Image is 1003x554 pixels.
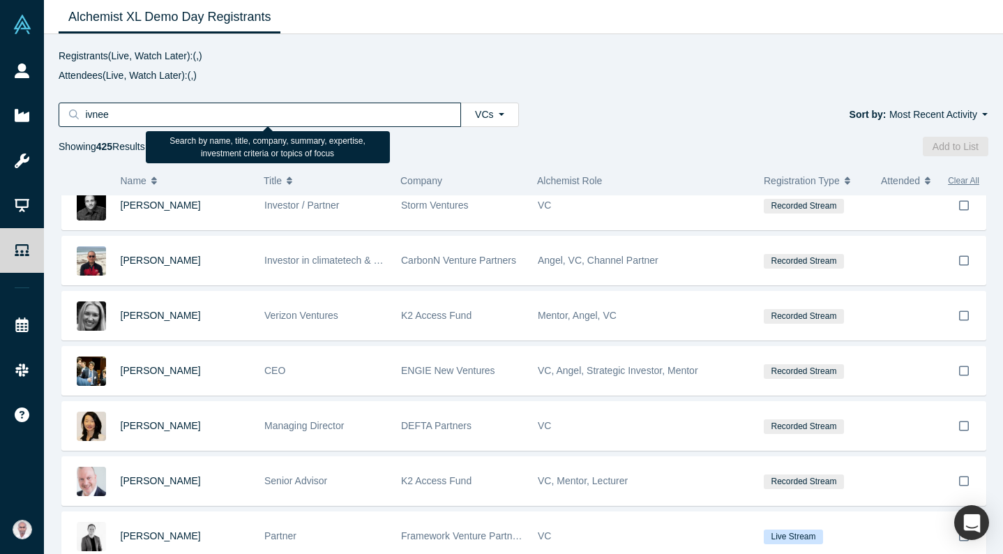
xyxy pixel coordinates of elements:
[764,474,844,489] span: Recorded Stream
[77,246,106,276] img: Vincent Lui's Profile Image
[59,68,988,83] p: (Live, Watch Later): ( , )
[59,49,988,63] p: (Live, Watch Later): ( , )
[401,530,526,541] span: Framework Venture Partners
[264,255,499,266] span: Investor in climatetech & critical minerals sustainability
[121,166,146,195] span: Name
[264,530,296,541] span: Partner
[538,530,551,541] span: VC
[77,301,106,331] img: Marah Dudenhoeffer's Profile Image
[121,530,201,541] a: [PERSON_NAME]
[538,365,698,376] span: VC, Angel, Strategic Investor, Mentor
[77,412,106,441] img: Kyoko Watanabe's Profile Image
[121,365,201,376] a: [PERSON_NAME]
[121,255,201,266] a: [PERSON_NAME]
[77,467,106,496] img: Jeff Brittain's Profile Image
[96,141,112,152] strong: 425
[264,420,344,431] span: Managing Director
[401,255,516,266] span: CarbonN Venture Partners
[264,200,339,211] span: Investor / Partner
[264,166,282,195] span: Title
[537,175,602,186] span: Alchemist Role
[77,191,106,220] img: Ryan Floyd's Profile Image
[538,255,658,266] span: Angel, VC, Channel Partner
[13,520,32,539] img: Vetri Venthan Elango's Account
[881,166,935,195] button: Attended
[59,50,108,61] strong: Registrants
[948,166,979,195] button: Clear All
[401,475,472,486] span: K2 Access Fund
[764,364,844,379] span: Recorded Stream
[400,175,442,186] span: Company
[942,181,986,230] button: Bookmark
[942,237,986,285] button: Bookmark
[59,137,145,156] div: Showing
[942,402,986,450] button: Bookmark
[264,475,327,486] span: Senior Advisor
[881,166,920,195] span: Attended
[889,107,988,123] button: Most Recent Activity
[764,419,844,434] span: Recorded Stream
[84,105,446,123] input: Search by name, title, company, summary, expertise, investment criteria or topics of focus
[121,475,201,486] a: [PERSON_NAME]
[13,15,32,34] img: Alchemist Vault Logo
[401,365,495,376] span: ENGIE New Ventures
[401,420,472,431] span: DEFTA Partners
[264,365,285,376] span: CEO
[401,310,472,321] span: K2 Access Fund
[923,137,988,156] button: Add to List
[401,200,469,211] span: Storm Ventures
[538,475,628,486] span: VC, Mentor, Lecturer
[121,310,201,321] a: [PERSON_NAME]
[264,310,338,321] span: Verizon Ventures
[764,166,866,195] button: Registration Type
[764,254,844,269] span: Recorded Stream
[764,309,844,324] span: Recorded Stream
[538,310,617,321] span: Mentor, Angel, VC
[764,530,823,544] span: Live Stream
[942,292,986,340] button: Bookmark
[942,457,986,505] button: Bookmark
[59,1,280,33] a: Alchemist XL Demo Day Registrants
[121,200,201,211] a: [PERSON_NAME]
[538,200,551,211] span: VC
[121,420,201,431] a: [PERSON_NAME]
[538,420,551,431] span: VC
[764,199,844,214] span: Recorded Stream
[59,70,103,81] strong: Attendees
[96,141,145,152] span: Results
[942,347,986,395] button: Bookmark
[77,357,106,386] img: Sheeraz Haji's Profile Image
[460,103,518,127] button: VCs
[850,109,887,120] strong: Sort by:
[77,522,106,551] img: Peter Misek's Profile Image
[264,166,386,195] button: Title
[764,166,840,195] span: Registration Type
[121,166,250,195] button: Name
